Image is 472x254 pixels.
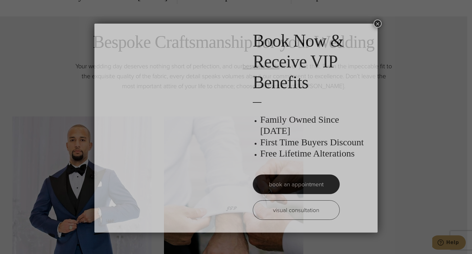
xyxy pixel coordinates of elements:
[253,30,371,93] h2: Book Now & Receive VIP Benefits
[14,4,27,10] span: Help
[374,20,382,28] button: Close
[260,137,371,148] h3: First Time Buyers Discount
[260,148,371,159] h3: Free Lifetime Alterations
[253,200,340,220] a: visual consultation
[253,175,340,194] a: book an appointment
[260,114,371,136] h3: Family Owned Since [DATE]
